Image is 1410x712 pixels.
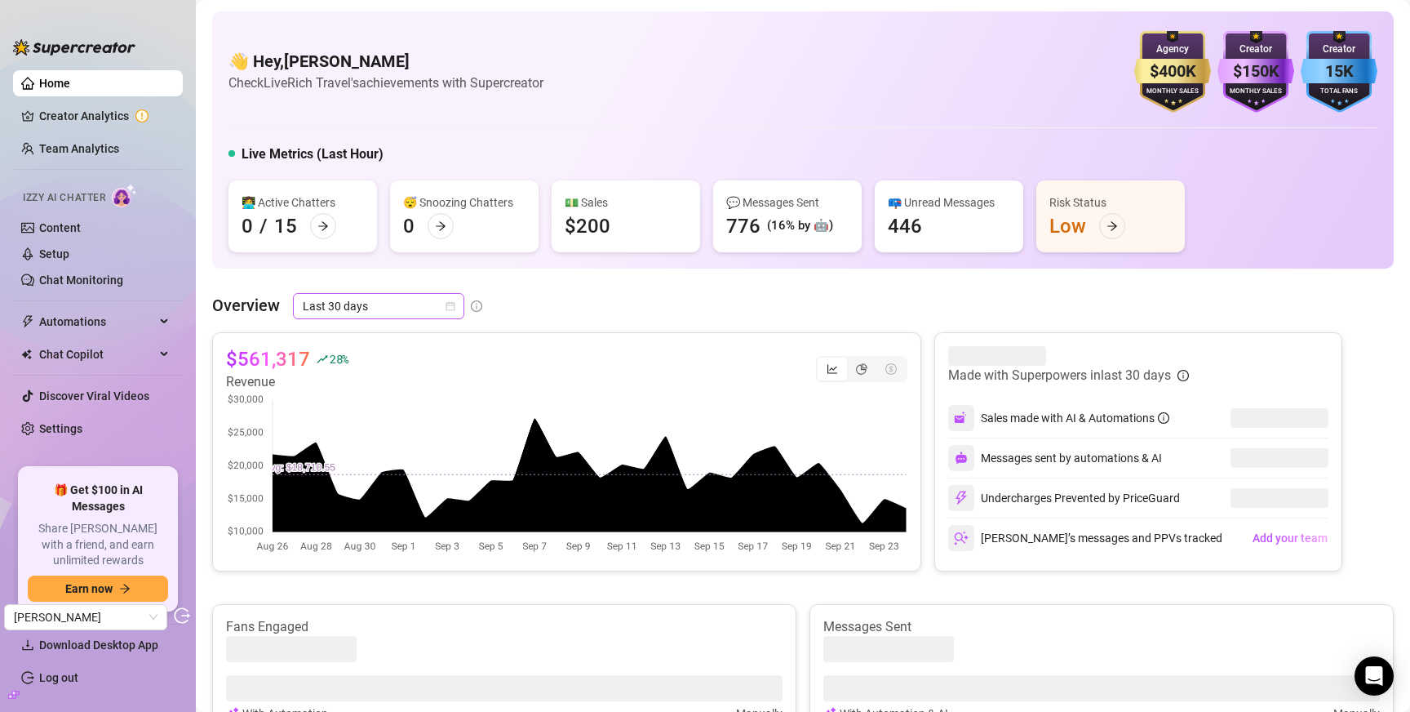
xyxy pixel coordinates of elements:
span: Automations [39,309,155,335]
a: Creator Analytics exclamation-circle [39,103,170,129]
div: Monthly Sales [1134,87,1211,97]
div: 😴 Snoozing Chatters [403,194,525,211]
div: [PERSON_NAME]’s messages and PPVs tracked [948,525,1222,551]
div: 776 [726,213,760,239]
a: Setup [39,247,69,260]
div: Messages sent by automations & AI [948,445,1162,471]
span: calendar [446,301,455,311]
div: 💵 Sales [565,194,687,211]
span: Chat Copilot [39,341,155,367]
div: $150K [1217,59,1294,84]
article: Check LiveRich Travel's achievements with Supercreator [228,73,543,93]
span: line-chart [827,363,838,375]
div: Open Intercom Messenger [1355,656,1394,696]
div: Undercharges Prevented by PriceGuard [948,485,1180,511]
img: purple-badge-B9DA21FR.svg [1217,31,1294,113]
div: $400K [1134,59,1211,84]
div: Sales made with AI & Automations [981,409,1169,427]
span: dollar-circle [885,363,897,375]
div: (16% by 🤖) [767,216,833,236]
div: Agency [1134,42,1211,57]
div: 0 [242,213,253,239]
span: 28 % [330,351,348,367]
span: Earn now [65,582,113,595]
a: Settings [39,422,82,435]
article: $561,317 [226,346,310,372]
h4: 👋 Hey, [PERSON_NAME] [228,50,543,73]
img: svg%3e [954,531,969,545]
div: 446 [888,213,922,239]
article: Messages Sent [823,618,1380,636]
button: Earn nowarrow-right [28,576,168,602]
div: Creator [1217,42,1294,57]
img: svg%3e [954,491,969,505]
span: logout [174,607,190,624]
div: 15 [274,213,297,239]
span: arrow-right [1106,220,1118,232]
span: arrow-right [435,220,446,232]
img: svg%3e [955,452,968,465]
div: 💬 Messages Sent [726,194,849,211]
div: 👩‍💻 Active Chatters [242,194,364,211]
h5: Live Metrics (Last Hour) [242,145,384,164]
span: Last 30 days [303,294,454,318]
div: Total Fans [1301,87,1377,97]
span: download [21,639,34,652]
img: Chat Copilot [21,349,32,360]
article: Made with Superpowers in last 30 days [948,366,1171,385]
span: info-circle [1158,412,1169,424]
span: Izzy AI Chatter [23,190,105,206]
button: Add your team [1252,525,1328,551]
span: pie-chart [856,363,867,375]
span: thunderbolt [21,315,34,328]
a: Content [39,221,81,234]
article: Overview [212,293,280,318]
div: 📪 Unread Messages [888,194,1010,211]
span: info-circle [1177,370,1189,381]
span: arrow-right [317,220,329,232]
div: Risk Status [1049,194,1172,211]
span: 🎁 Get $100 in AI Messages [28,483,168,514]
span: build [8,689,20,701]
a: Chat Monitoring [39,274,123,287]
div: $200 [565,213,610,239]
div: segmented control [816,356,907,382]
div: 0 [403,213,415,239]
a: Home [39,77,70,90]
span: David Vingiano [14,605,157,630]
img: blue-badge-DgoSNQY1.svg [1301,31,1377,113]
div: Monthly Sales [1217,87,1294,97]
a: Discover Viral Videos [39,389,149,403]
span: rise [317,354,328,365]
div: Creator [1301,42,1377,57]
span: Add your team [1253,532,1328,545]
img: logo-BBDzfeDw.svg [13,39,135,56]
span: Download Desktop App [39,639,158,652]
a: Log out [39,671,78,684]
span: arrow-right [119,583,131,594]
span: info-circle [471,300,482,312]
article: Revenue [226,372,348,392]
span: Share [PERSON_NAME] with a friend, and earn unlimited rewards [28,521,168,569]
img: svg%3e [954,411,969,425]
div: 15K [1301,59,1377,84]
article: Fans Engaged [226,618,783,636]
img: gold-badge-CigiZidd.svg [1134,31,1211,113]
img: AI Chatter [112,184,137,207]
a: Team Analytics [39,142,119,155]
